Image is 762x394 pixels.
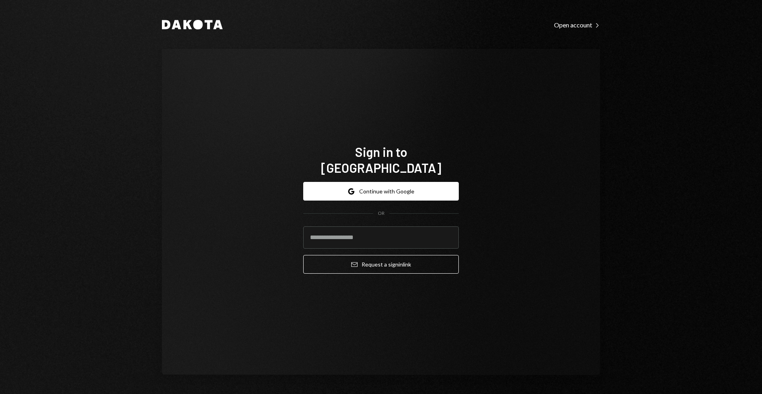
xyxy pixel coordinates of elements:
button: Request a signinlink [303,255,459,274]
a: Open account [554,20,600,29]
button: Continue with Google [303,182,459,201]
div: OR [378,210,385,217]
div: Open account [554,21,600,29]
h1: Sign in to [GEOGRAPHIC_DATA] [303,144,459,176]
